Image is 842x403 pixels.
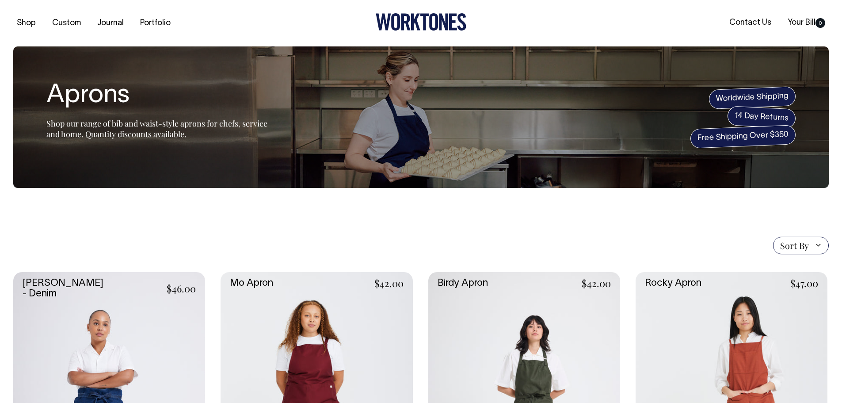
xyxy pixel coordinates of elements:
[690,125,796,149] span: Free Shipping Over $350
[46,118,267,139] span: Shop our range of bib and waist-style aprons for chefs, service and home. Quantity discounts avai...
[726,15,775,30] a: Contact Us
[709,86,796,109] span: Worldwide Shipping
[815,18,825,28] span: 0
[49,16,84,31] a: Custom
[94,16,127,31] a: Journal
[784,15,829,30] a: Your Bill0
[780,240,809,251] span: Sort By
[46,82,267,110] h1: Aprons
[727,106,796,129] span: 14 Day Returns
[13,16,39,31] a: Shop
[137,16,174,31] a: Portfolio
